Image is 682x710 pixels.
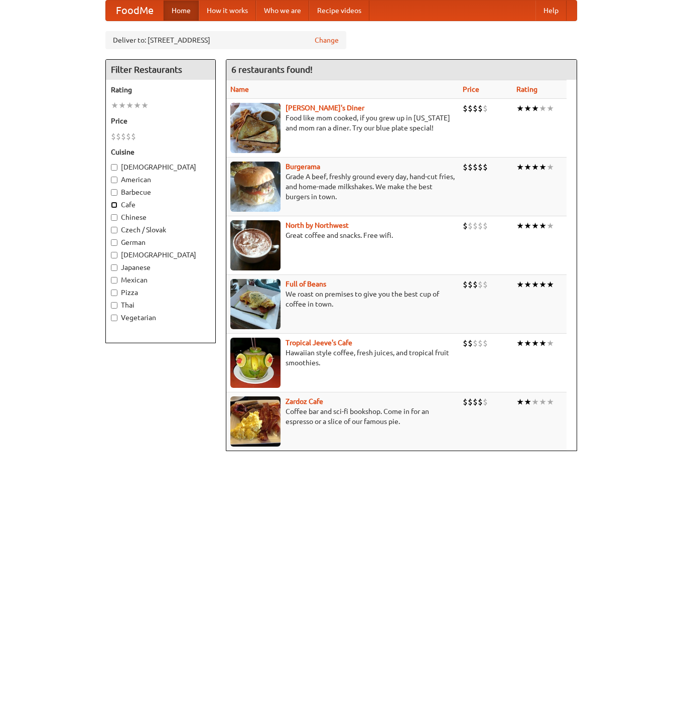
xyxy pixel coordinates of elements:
[286,339,352,347] a: Tropical Jeeve's Cafe
[111,189,117,196] input: Barbecue
[111,164,117,171] input: [DEMOGRAPHIC_DATA]
[478,220,483,231] li: $
[230,172,455,202] p: Grade A beef, freshly ground every day, hand-cut fries, and home-made milkshakes. We make the bes...
[286,280,326,288] a: Full of Beans
[473,220,478,231] li: $
[111,100,118,111] li: ★
[111,175,210,185] label: American
[531,279,539,290] li: ★
[516,103,524,114] li: ★
[531,103,539,114] li: ★
[286,397,323,405] a: Zardoz Cafe
[463,85,479,93] a: Price
[111,147,210,157] h5: Cuisine
[463,396,468,407] li: $
[539,162,547,173] li: ★
[230,348,455,368] p: Hawaiian style coffee, fresh juices, and tropical fruit smoothies.
[230,338,281,388] img: jeeves.jpg
[531,338,539,349] li: ★
[118,100,126,111] li: ★
[531,162,539,173] li: ★
[111,302,117,309] input: Thai
[230,406,455,427] p: Coffee bar and sci-fi bookshop. Come in for an espresso or a slice of our famous pie.
[111,237,210,247] label: German
[111,162,210,172] label: [DEMOGRAPHIC_DATA]
[111,315,117,321] input: Vegetarian
[468,338,473,349] li: $
[106,60,215,80] h4: Filter Restaurants
[473,338,478,349] li: $
[231,65,313,74] ng-pluralize: 6 restaurants found!
[483,279,488,290] li: $
[106,1,164,21] a: FoodMe
[111,202,117,208] input: Cafe
[111,313,210,323] label: Vegetarian
[531,396,539,407] li: ★
[230,230,455,240] p: Great coffee and snacks. Free wifi.
[199,1,256,21] a: How it works
[111,290,117,296] input: Pizza
[286,104,364,112] b: [PERSON_NAME]'s Diner
[473,279,478,290] li: $
[111,187,210,197] label: Barbecue
[524,338,531,349] li: ★
[111,214,117,221] input: Chinese
[164,1,199,21] a: Home
[473,103,478,114] li: $
[478,338,483,349] li: $
[116,131,121,142] li: $
[547,220,554,231] li: ★
[468,396,473,407] li: $
[478,162,483,173] li: $
[478,279,483,290] li: $
[463,162,468,173] li: $
[286,163,320,171] a: Burgerama
[524,220,531,231] li: ★
[516,396,524,407] li: ★
[126,100,133,111] li: ★
[111,275,210,285] label: Mexican
[230,289,455,309] p: We roast on premises to give you the best cup of coffee in town.
[111,288,210,298] label: Pizza
[111,252,117,258] input: [DEMOGRAPHIC_DATA]
[539,220,547,231] li: ★
[111,177,117,183] input: American
[230,103,281,153] img: sallys.jpg
[483,220,488,231] li: $
[133,100,141,111] li: ★
[131,131,136,142] li: $
[483,162,488,173] li: $
[516,338,524,349] li: ★
[473,396,478,407] li: $
[516,85,537,93] a: Rating
[463,103,468,114] li: $
[111,200,210,210] label: Cafe
[468,162,473,173] li: $
[547,279,554,290] li: ★
[524,162,531,173] li: ★
[547,162,554,173] li: ★
[111,227,117,233] input: Czech / Slovak
[111,131,116,142] li: $
[524,103,531,114] li: ★
[309,1,369,21] a: Recipe videos
[483,396,488,407] li: $
[230,279,281,329] img: beans.jpg
[111,239,117,246] input: German
[230,85,249,93] a: Name
[478,396,483,407] li: $
[286,221,349,229] a: North by Northwest
[547,103,554,114] li: ★
[535,1,567,21] a: Help
[111,85,210,95] h5: Rating
[547,396,554,407] li: ★
[111,264,117,271] input: Japanese
[478,103,483,114] li: $
[105,31,346,49] div: Deliver to: [STREET_ADDRESS]
[483,103,488,114] li: $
